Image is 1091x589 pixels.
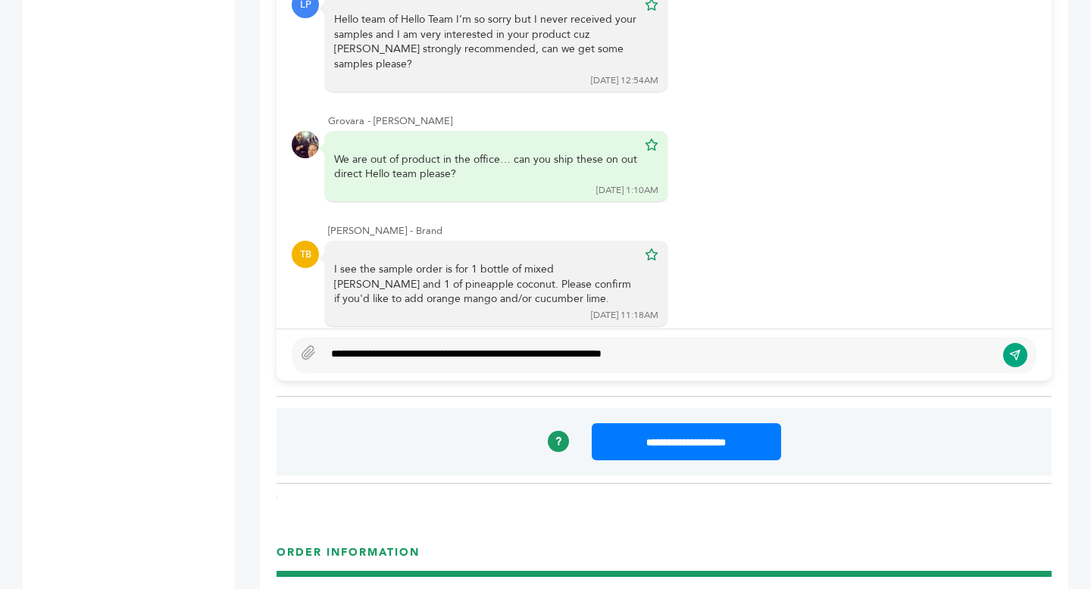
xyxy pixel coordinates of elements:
[334,152,637,182] div: We are out of product in the office… can you ship these on out direct Hello team please?
[277,545,1052,572] h3: ORDER INFORMATION
[328,114,1036,128] div: Grovara - [PERSON_NAME]
[591,74,658,87] div: [DATE] 12:54AM
[596,184,658,197] div: [DATE] 1:10AM
[548,431,569,452] a: ?
[591,309,658,322] div: [DATE] 11:18AM
[328,224,1036,238] div: [PERSON_NAME] - Brand
[334,12,637,71] div: Hello team of Hello Team I’m so sorry but I never received your samples and I am very interested ...
[292,241,319,268] div: TB
[334,262,637,307] div: I see the sample order is for 1 bottle of mixed [PERSON_NAME] and 1 of pineapple coconut. Please ...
